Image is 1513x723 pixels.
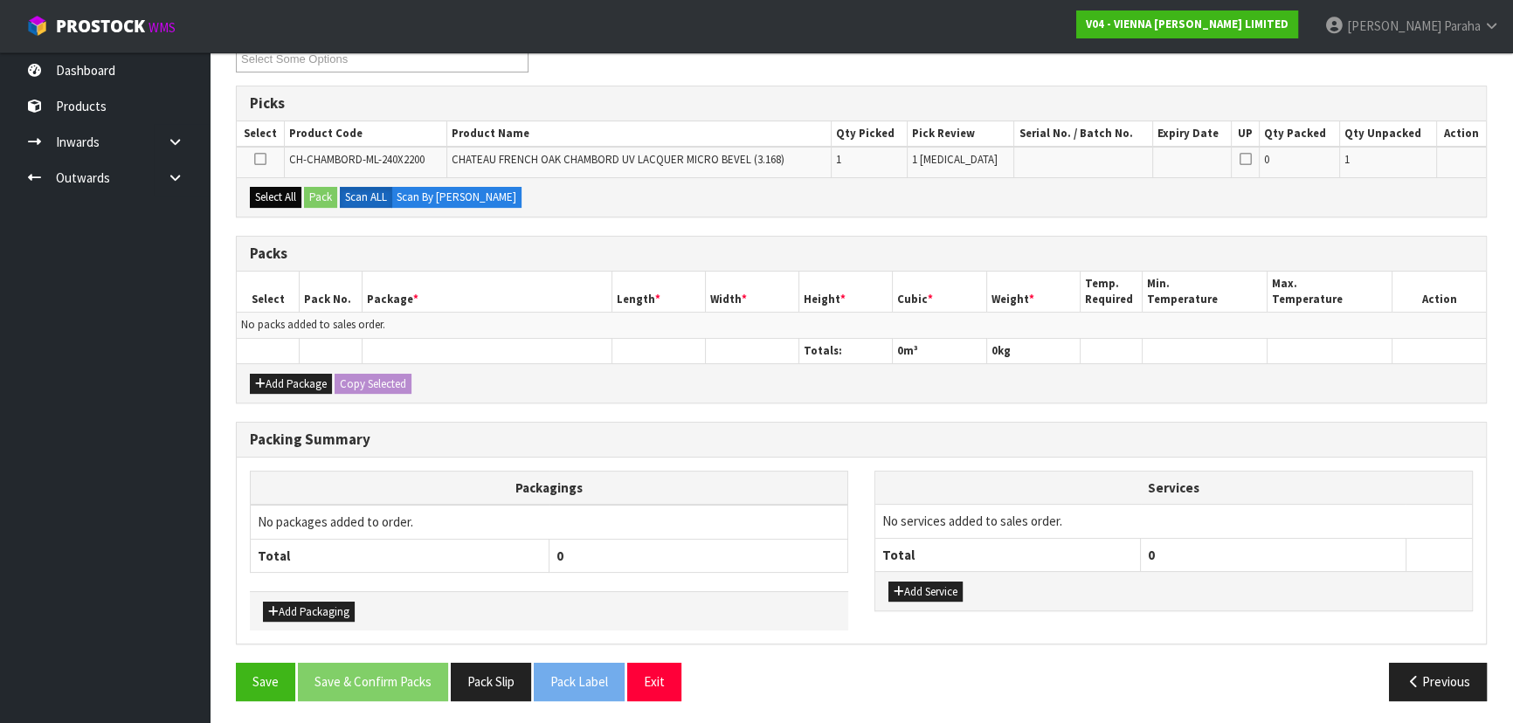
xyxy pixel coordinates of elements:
button: Previous [1389,663,1487,700]
span: 0 [991,343,998,358]
th: Pick Review [908,121,1014,147]
span: CHATEAU FRENCH OAK CHAMBORD UV LACQUER MICRO BEVEL (3.168) [452,152,784,167]
th: Expiry Date [1152,121,1232,147]
th: Min. Temperature [1143,272,1268,313]
th: Pack No. [300,272,363,313]
th: Services [875,472,1472,505]
h3: Picks [250,95,1473,112]
span: CH-CHAMBORD-ML-240X2200 [289,152,425,167]
th: Totals: [799,338,893,363]
button: Pack Slip [451,663,531,700]
strong: V04 - VIENNA [PERSON_NAME] LIMITED [1086,17,1288,31]
td: No services added to sales order. [875,505,1472,538]
th: Length [611,272,705,313]
th: Max. Temperature [1268,272,1392,313]
label: Scan ALL [340,187,392,208]
th: Qty Packed [1259,121,1339,147]
th: Weight [986,272,1080,313]
th: m³ [893,338,986,363]
th: kg [986,338,1080,363]
th: Action [1392,272,1486,313]
button: Copy Selected [335,374,411,395]
th: Product Name [447,121,832,147]
td: No packages added to order. [251,505,848,539]
label: Scan By [PERSON_NAME] [391,187,522,208]
th: Product Code [284,121,446,147]
th: Height [799,272,893,313]
th: UP [1232,121,1259,147]
th: Width [705,272,798,313]
h3: Packing Summary [250,431,1473,448]
th: Qty Unpacked [1339,121,1436,147]
th: Select [237,121,284,147]
a: V04 - VIENNA [PERSON_NAME] LIMITED [1076,10,1298,38]
small: WMS [149,19,176,36]
th: Cubic [893,272,986,313]
th: Total [875,538,1141,571]
img: cube-alt.png [26,15,48,37]
span: 0 [1264,152,1269,167]
th: Total [251,539,549,572]
button: Save [236,663,295,700]
h3: Packs [250,245,1473,262]
th: Action [1436,121,1486,147]
th: Select [237,272,300,313]
button: Add Package [250,374,332,395]
th: Serial No. / Batch No. [1014,121,1152,147]
span: 0 [1148,547,1155,563]
span: 0 [897,343,903,358]
span: ProStock [56,15,145,38]
th: Temp. Required [1080,272,1143,313]
td: No packs added to sales order. [237,313,1486,338]
button: Pack Label [534,663,625,700]
span: Paraha [1444,17,1481,34]
span: [PERSON_NAME] [1347,17,1441,34]
span: 1 [MEDICAL_DATA] [912,152,998,167]
span: 1 [836,152,841,167]
button: Select All [250,187,301,208]
button: Pack [304,187,337,208]
button: Exit [627,663,681,700]
button: Add Service [888,582,963,602]
span: 1 [1344,152,1350,167]
th: Qty Picked [831,121,907,147]
th: Packagings [251,472,848,506]
button: Save & Confirm Packs [298,663,448,700]
th: Package [362,272,611,313]
span: Pack [236,10,1487,714]
button: Add Packaging [263,602,355,623]
span: 0 [556,547,563,564]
